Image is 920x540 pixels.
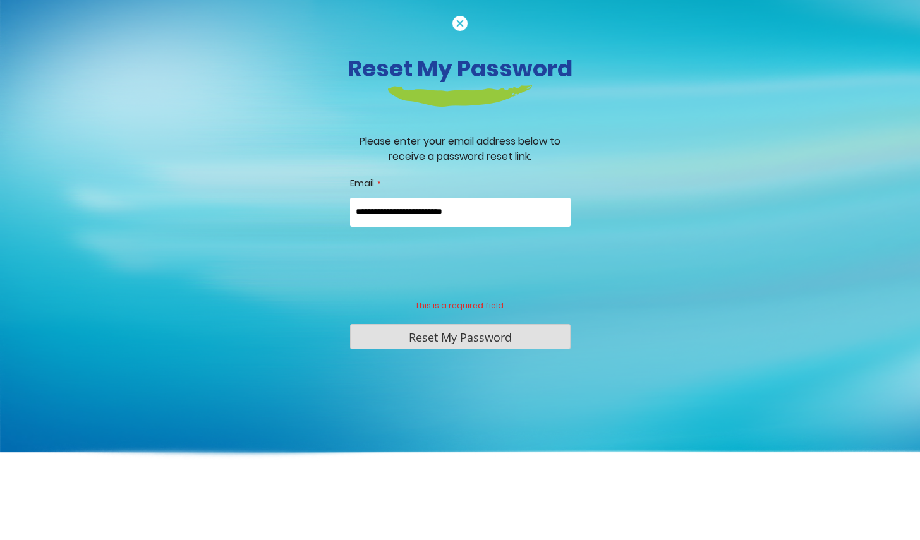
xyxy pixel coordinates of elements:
span: Email [350,177,374,189]
span: Reset My Password [409,330,512,345]
img: cancel [452,16,468,31]
iframe: reCAPTCHA [350,246,542,296]
div: This is a required field. [350,300,571,311]
div: Please enter your email address below to receive a password reset link. [350,134,571,164]
button: Reset My Password [350,324,571,349]
img: login-heading-border.png [388,85,533,107]
h3: Reset My Password [109,55,811,82]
